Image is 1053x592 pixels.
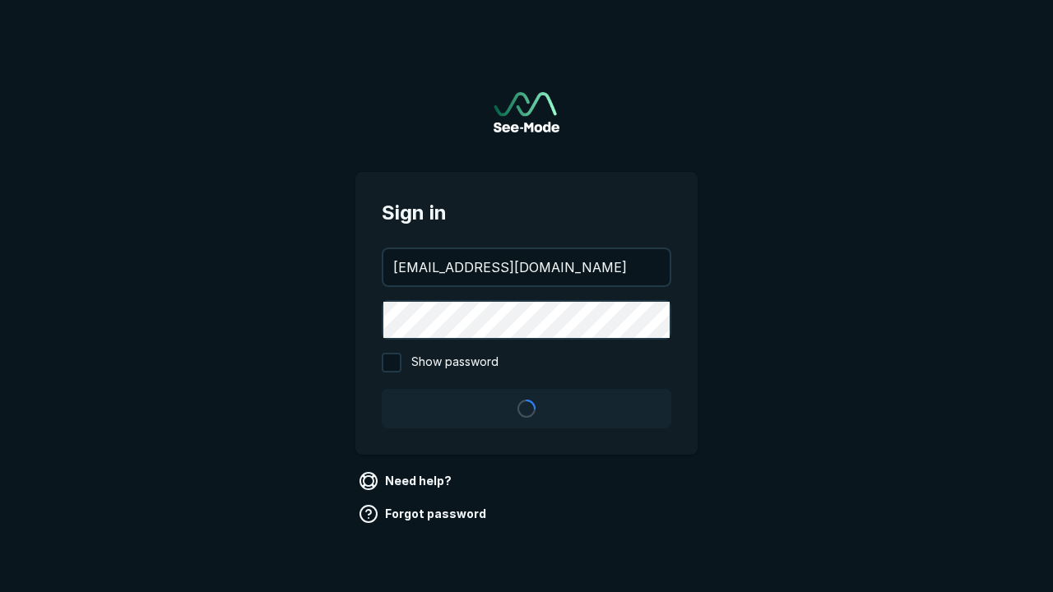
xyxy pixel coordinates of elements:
input: your@email.com [383,249,670,285]
a: Go to sign in [494,92,559,132]
span: Sign in [382,198,671,228]
a: Need help? [355,468,458,494]
a: Forgot password [355,501,493,527]
span: Show password [411,353,499,372]
img: See-Mode Logo [494,92,559,132]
